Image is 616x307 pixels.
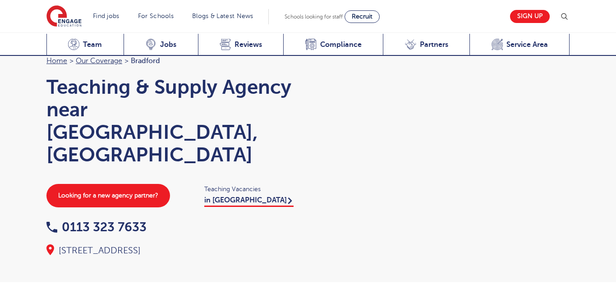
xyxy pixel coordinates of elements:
[46,5,82,28] img: Engage Education
[234,40,262,49] span: Reviews
[83,40,102,49] span: Team
[352,13,372,20] span: Recruit
[138,13,174,19] a: For Schools
[204,184,299,194] span: Teaching Vacancies
[160,40,176,49] span: Jobs
[192,13,253,19] a: Blogs & Latest News
[345,10,380,23] a: Recruit
[204,196,294,207] a: in [GEOGRAPHIC_DATA]
[420,40,448,49] span: Partners
[283,34,383,56] a: Compliance
[46,57,67,65] a: Home
[131,57,160,65] span: Bradford
[46,76,299,166] h1: Teaching & Supply Agency near [GEOGRAPHIC_DATA], [GEOGRAPHIC_DATA]
[469,34,570,56] a: Service Area
[124,57,129,65] span: >
[320,40,362,49] span: Compliance
[76,57,122,65] a: Our coverage
[383,34,469,56] a: Partners
[69,57,74,65] span: >
[93,13,120,19] a: Find jobs
[285,14,343,20] span: Schools looking for staff
[46,184,170,207] a: Looking for a new agency partner?
[506,40,548,49] span: Service Area
[46,55,299,67] nav: breadcrumb
[124,34,198,56] a: Jobs
[46,220,147,234] a: 0113 323 7633
[198,34,284,56] a: Reviews
[510,10,550,23] a: Sign up
[46,244,299,257] div: [STREET_ADDRESS]
[46,34,124,56] a: Team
